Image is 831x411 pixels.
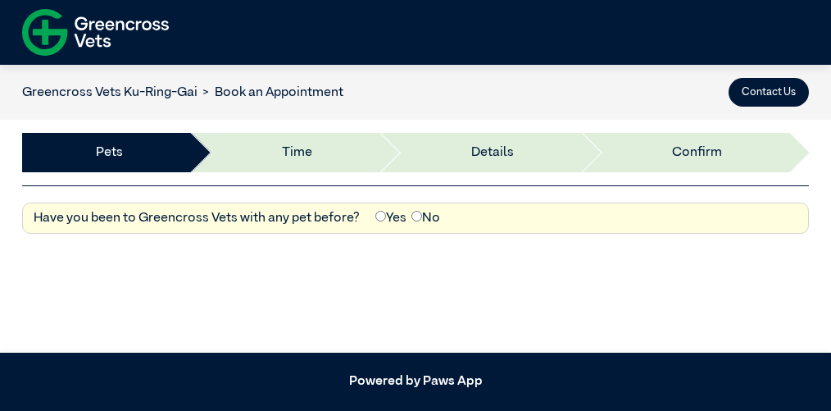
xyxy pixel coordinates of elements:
[22,83,343,103] nav: breadcrumb
[411,211,422,221] input: No
[22,4,169,61] img: f-logo
[34,208,360,228] label: Have you been to Greencross Vets with any pet before?
[375,208,406,228] label: Yes
[375,211,386,221] input: Yes
[96,143,123,162] a: Pets
[411,208,440,228] label: No
[22,86,198,99] a: Greencross Vets Ku-Ring-Gai
[729,78,809,107] button: Contact Us
[198,83,343,103] li: Book an Appointment
[22,374,809,390] h5: Powered by Paws App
